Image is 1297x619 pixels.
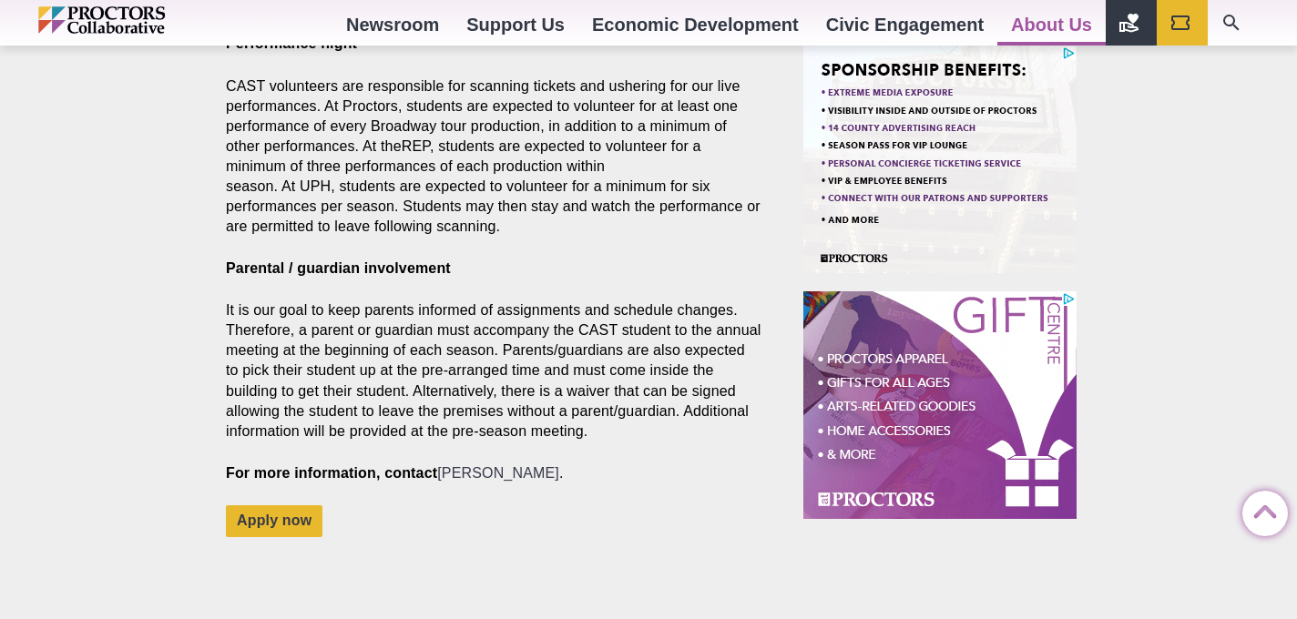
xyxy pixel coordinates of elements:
[437,465,559,481] a: [PERSON_NAME]
[226,505,322,537] a: Apply now
[226,300,761,441] p: It is our goal to keep parents informed of assignments and schedule changes. Therefore, a parent ...
[226,465,437,481] strong: For more information, contact
[803,46,1077,273] iframe: Advertisement
[226,463,761,483] p: .
[38,6,243,34] img: Proctors logo
[803,291,1077,519] iframe: Advertisement
[1242,492,1279,528] a: Back to Top
[226,260,451,276] strong: Parental / guardian involvement
[226,76,761,238] p: CAST volunteers are responsible for scanning tickets and ushering for our live performances. At P...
